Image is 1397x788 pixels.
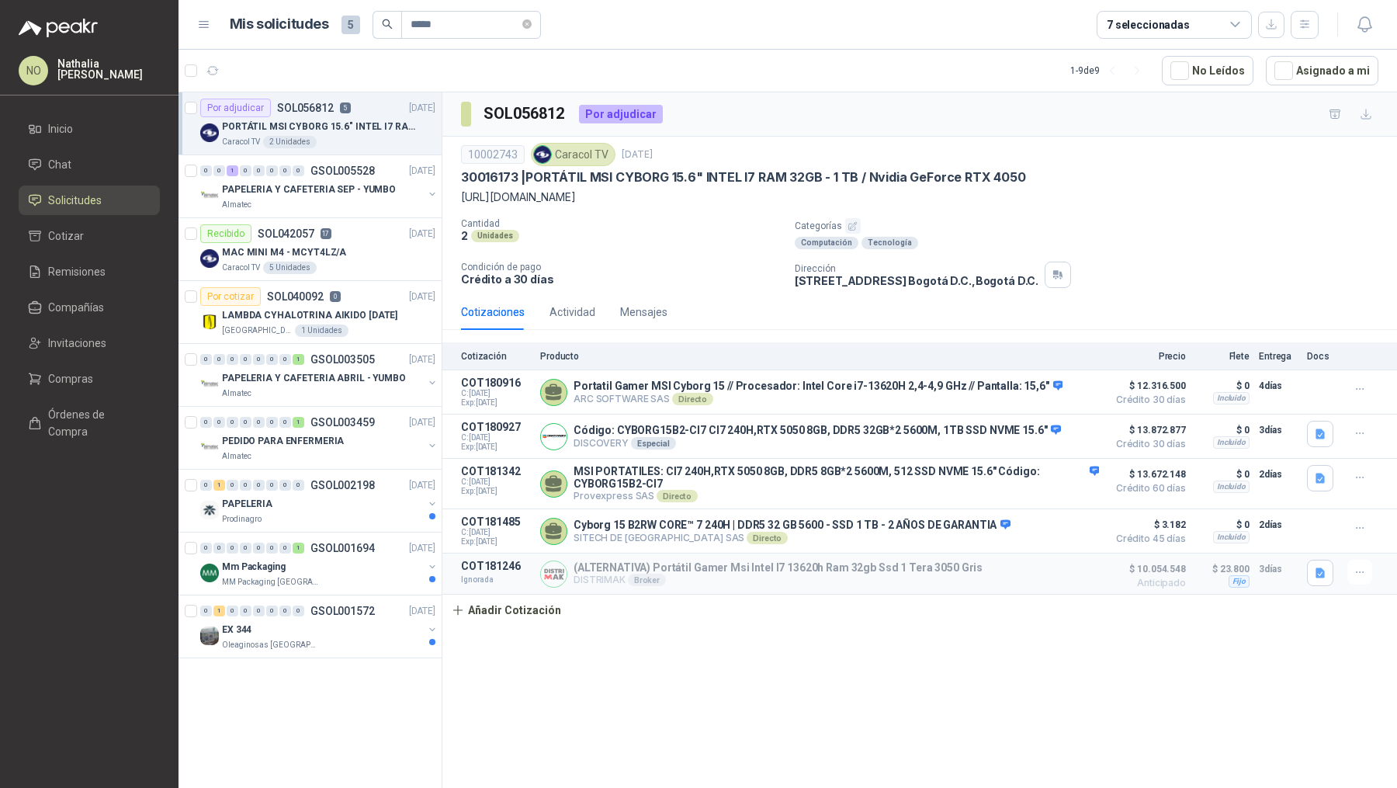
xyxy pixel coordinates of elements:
[200,564,219,582] img: Company Logo
[263,136,317,148] div: 2 Unidades
[382,19,393,30] span: search
[19,400,160,446] a: Órdenes de Compra
[48,370,93,387] span: Compras
[1266,56,1378,85] button: Asignado a mi
[266,606,278,616] div: 0
[253,165,265,176] div: 0
[795,237,858,249] div: Computación
[461,218,782,229] p: Cantidad
[222,136,260,148] p: Caracol TV
[461,351,531,362] p: Cotización
[258,228,314,239] p: SOL042057
[461,465,531,477] p: COT181342
[747,532,788,544] div: Directo
[574,465,1099,490] p: MSI PORTATILES: CI7 240H,RTX 5050 8GB, DDR5 8GB*2 5600M, 512 SSD NVME 15.6" Código: CYBORG15B2-CI7
[795,218,1391,234] p: Categorías
[279,543,291,554] div: 0
[19,186,160,215] a: Solicitudes
[1108,465,1186,484] span: $ 13.672.148
[200,161,439,211] a: 0 0 1 0 0 0 0 0 GSOL005528[DATE] Company LogoPAPELERIA Y CAFETERIA SEP - YUMBOAlmatec
[19,221,160,251] a: Cotizar
[310,543,375,554] p: GSOL001694
[620,304,667,321] div: Mensajes
[48,156,71,173] span: Chat
[574,561,983,574] p: (ALTERNATIVA) Portátil Gamer Msi Intel I7 13620h Ram 32gb Ssd 1 Tera 3050 Gris
[19,150,160,179] a: Chat
[200,602,439,651] a: 0 1 0 0 0 0 0 0 GSOL001572[DATE] Company LogoEX 344Oleaginosas [GEOGRAPHIC_DATA][PERSON_NAME]
[574,437,1061,450] p: DISCOVERY
[409,604,435,619] p: [DATE]
[253,354,265,365] div: 0
[263,262,317,274] div: 5 Unidades
[522,17,532,32] span: close-circle
[1195,377,1250,395] p: $ 0
[48,263,106,280] span: Remisiones
[442,595,570,626] button: Añadir Cotización
[200,417,212,428] div: 0
[227,480,238,491] div: 0
[222,560,286,575] p: Mm Packaging
[795,263,1038,274] p: Dirección
[200,480,212,491] div: 0
[861,237,918,249] div: Tecnología
[1259,465,1298,484] p: 2 días
[672,393,713,405] div: Directo
[200,354,212,365] div: 0
[471,230,519,242] div: Unidades
[461,398,531,408] span: Exp: [DATE]
[1108,395,1186,404] span: Crédito 30 días
[1108,578,1186,588] span: Anticipado
[200,627,219,645] img: Company Logo
[1213,531,1250,543] div: Incluido
[1108,560,1186,578] span: $ 10.054.548
[461,528,531,537] span: C: [DATE]
[461,229,468,242] p: 2
[227,543,238,554] div: 0
[1259,421,1298,439] p: 3 días
[240,354,251,365] div: 0
[222,245,346,260] p: MAC MINI M4 - MCYT4LZ/A
[541,424,567,450] img: Company Logo
[266,480,278,491] div: 0
[574,519,1010,533] p: Cyborg 15 B2RW CORE™ 7 240H | DDR5 32 GB 5600 - SSD 1 TB - 2 AÑOS DE GARANTIA
[461,421,531,433] p: COT180927
[579,105,663,123] div: Por adjudicar
[200,287,261,306] div: Por cotizar
[200,186,219,205] img: Company Logo
[227,354,238,365] div: 0
[461,572,531,588] p: Ignorada
[574,424,1061,438] p: Código: CYBORG15B2-CI7 CI7 240H,RTX 5050 8GB, DDR5 32GB*2 5600M, 1TB SSD NVME 15.6"
[461,477,531,487] span: C: [DATE]
[310,165,375,176] p: GSOL005528
[222,513,262,526] p: Prodinagro
[240,606,251,616] div: 0
[574,393,1062,405] p: ARC SOFTWARE SAS
[200,224,251,243] div: Recibido
[293,480,304,491] div: 0
[222,262,260,274] p: Caracol TV
[277,102,334,113] p: SOL056812
[574,380,1062,394] p: Portatil Gamer MSI Cyborg 15 // Procesador: Intel Core i7-13620H 2,4-4,9 GHz // Pantalla: 15,6"
[227,165,238,176] div: 1
[461,262,782,273] p: Condición de pago
[484,102,567,126] h3: SOL056812
[541,561,567,587] img: Company Logo
[622,148,653,162] p: [DATE]
[1259,377,1298,395] p: 4 días
[19,19,98,37] img: Logo peakr
[200,375,219,394] img: Company Logo
[461,433,531,443] span: C: [DATE]
[1195,560,1250,578] p: $ 23.800
[461,377,531,389] p: COT180916
[222,371,406,386] p: PAPELERIA Y CAFETERIA ABRIL - YUMBO
[461,389,531,398] span: C: [DATE]
[1213,392,1250,404] div: Incluido
[200,438,219,456] img: Company Logo
[48,335,106,352] span: Invitaciones
[1195,465,1250,484] p: $ 0
[213,543,225,554] div: 0
[253,417,265,428] div: 0
[461,515,531,528] p: COT181485
[409,101,435,116] p: [DATE]
[222,497,272,512] p: PAPELERIA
